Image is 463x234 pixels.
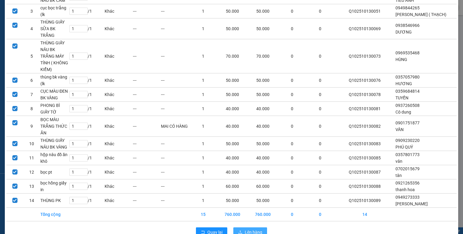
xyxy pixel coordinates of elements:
[189,101,217,116] td: 1
[133,39,161,73] td: ---
[278,73,306,87] td: 0
[161,116,189,136] td: MAI CÓ HÀNG
[23,18,40,39] td: 4
[189,165,217,179] td: 1
[23,136,40,151] td: 10
[40,4,69,18] td: cục bọc trắng (lk
[104,101,132,116] td: Khác
[104,165,132,179] td: Khác
[306,87,334,101] td: 0
[306,165,334,179] td: 0
[395,127,404,132] span: VÂN
[40,87,69,101] td: CỤC MÀU ĐEN BK VÀNG
[278,116,306,136] td: 0
[395,152,420,157] span: 0357801773
[189,179,217,193] td: 1
[104,4,132,18] td: Khác
[247,136,278,151] td: 50.000
[395,138,420,143] span: 0909230220
[133,151,161,165] td: ---
[40,207,69,221] td: Tổng cộng
[395,103,420,108] span: 0937260508
[395,166,420,171] span: 0702015679
[334,193,395,207] td: Q102510130089
[395,50,420,55] span: 0969535468
[334,165,395,179] td: Q102510130087
[133,136,161,151] td: ---
[40,179,69,193] td: bọc hồng giấy in
[395,57,407,62] span: HÙNG
[278,101,306,116] td: 0
[189,73,217,87] td: 1
[395,30,412,34] span: DƯƠNG
[217,39,247,73] td: 70.000
[69,73,105,87] td: / 1
[69,151,105,165] td: / 1
[247,207,278,221] td: 760.000
[133,179,161,193] td: ---
[306,101,334,116] td: 0
[334,73,395,87] td: Q102510130076
[217,4,247,18] td: 50.000
[189,116,217,136] td: 1
[217,73,247,87] td: 50.000
[395,12,446,17] span: [PERSON_NAME] ( THẠCH)
[306,18,334,39] td: 0
[40,165,69,179] td: bọc pt
[23,87,40,101] td: 7
[23,73,40,87] td: 6
[161,4,189,18] td: ---
[69,116,105,136] td: / 1
[395,75,420,79] span: 0357057980
[395,159,402,164] span: vân
[133,165,161,179] td: ---
[40,73,69,87] td: thùng bk vàng (lk
[69,165,105,179] td: / 1
[40,151,69,165] td: hộp nâu đồ ăn khô
[161,87,189,101] td: ---
[40,39,69,73] td: THÙNG GIẤY NÂU BK TRẮNG MÁY TÍNH ( KHÔNG KIỂM)
[278,193,306,207] td: 0
[217,136,247,151] td: 50.000
[395,23,420,28] span: 0938546966
[189,87,217,101] td: 1
[40,193,69,207] td: THÙNG PK
[23,151,40,165] td: 11
[161,151,189,165] td: ---
[395,201,428,206] span: [PERSON_NAME]
[217,151,247,165] td: 40.000
[395,89,420,94] span: 0359684814
[247,116,278,136] td: 40.000
[104,87,132,101] td: Khác
[395,95,408,100] span: TUYẾN
[161,73,189,87] td: ---
[161,39,189,73] td: ---
[189,18,217,39] td: 1
[133,193,161,207] td: ---
[247,165,278,179] td: 40.000
[334,179,395,193] td: Q102510130088
[133,87,161,101] td: ---
[247,87,278,101] td: 50.000
[395,173,402,178] span: tân
[69,87,105,101] td: / 1
[189,39,217,73] td: 1
[217,18,247,39] td: 50.000
[395,5,420,10] span: 0949844265
[247,101,278,116] td: 40.000
[278,179,306,193] td: 0
[306,116,334,136] td: 0
[23,4,40,18] td: 3
[69,18,105,39] td: / 1
[69,4,105,18] td: / 1
[278,136,306,151] td: 0
[40,101,69,116] td: PHONG BÌ GIẤY TỜ
[23,116,40,136] td: 9
[278,18,306,39] td: 0
[40,18,69,39] td: THÙNG GIẤY SỮA BK TRẮNG
[189,4,217,18] td: 1
[306,39,334,73] td: 0
[395,145,413,149] span: PHÚ QUÝ
[334,136,395,151] td: Q102510130083
[23,165,40,179] td: 12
